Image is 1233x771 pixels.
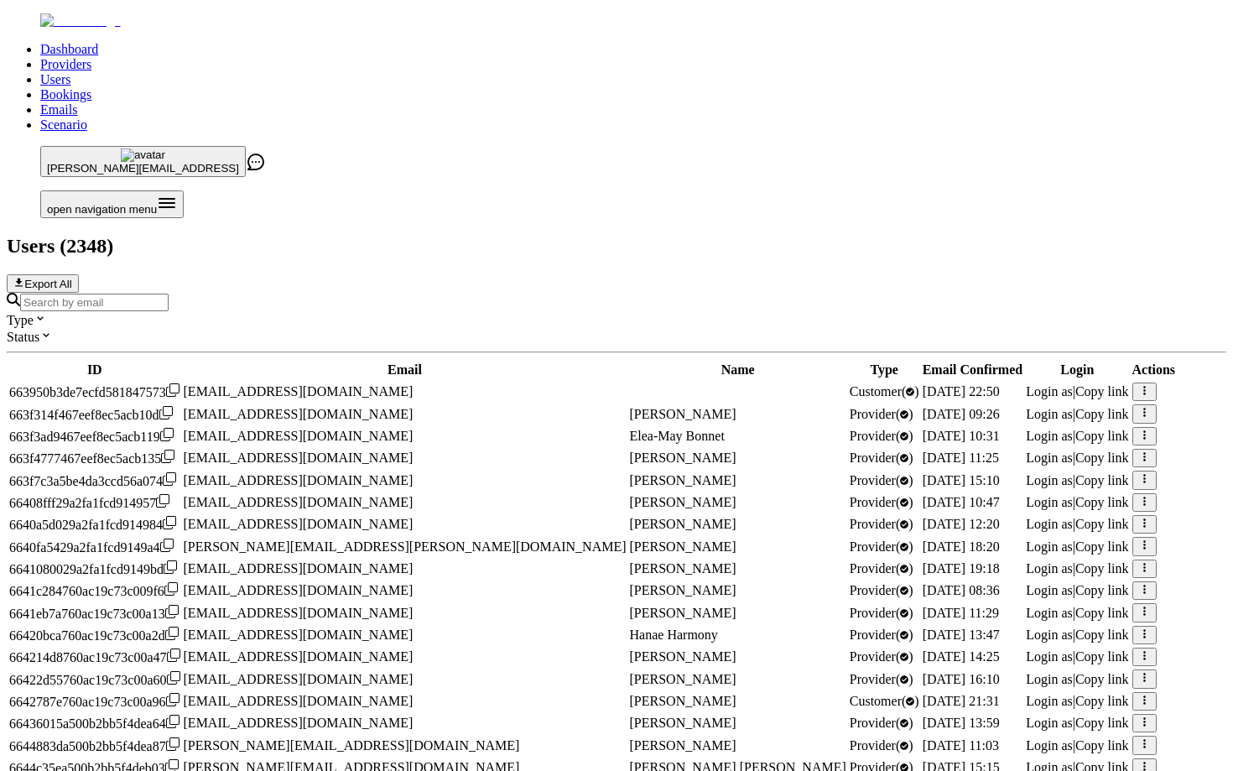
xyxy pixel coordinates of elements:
span: [DATE] 12:20 [923,517,1000,531]
span: [DATE] 13:59 [923,716,1000,730]
span: [PERSON_NAME] [630,407,736,421]
span: Copy link [1075,561,1129,576]
button: avatar[PERSON_NAME][EMAIL_ADDRESS] [40,146,246,177]
span: [EMAIL_ADDRESS][DOMAIN_NAME] [184,495,414,509]
div: Type [7,311,1226,328]
span: [PERSON_NAME][EMAIL_ADDRESS][DOMAIN_NAME] [184,738,520,753]
span: [DATE] 09:26 [923,407,1000,421]
span: Copy link [1075,539,1129,554]
button: Open menu [40,190,184,218]
span: [DATE] 11:25 [923,451,999,465]
span: [EMAIL_ADDRESS][DOMAIN_NAME] [184,407,414,421]
div: | [1026,694,1128,709]
th: Name [629,362,847,378]
span: [PERSON_NAME][EMAIL_ADDRESS] [47,162,239,175]
span: validated [850,561,913,576]
input: Search by email [20,294,169,311]
span: Login as [1026,517,1073,531]
div: Click to copy [9,428,180,445]
span: [PERSON_NAME] [630,672,736,686]
span: [EMAIL_ADDRESS][DOMAIN_NAME] [184,628,414,642]
span: Copy link [1075,451,1129,465]
span: open navigation menu [47,203,157,216]
span: [DATE] 18:20 [923,539,1000,554]
div: Click to copy [9,406,180,423]
span: [DATE] 15:10 [923,473,1000,487]
span: [DATE] 21:31 [923,694,1000,708]
div: | [1026,495,1128,510]
span: validated [850,738,913,753]
div: | [1026,606,1128,621]
div: | [1026,539,1128,555]
span: validated [850,407,913,421]
th: Type [849,362,920,378]
span: Copy link [1075,606,1129,620]
span: Login as [1026,738,1073,753]
div: | [1026,561,1128,576]
span: [EMAIL_ADDRESS][DOMAIN_NAME] [184,473,414,487]
span: Copy link [1075,495,1129,509]
span: [DATE] 11:03 [923,738,999,753]
span: [EMAIL_ADDRESS][DOMAIN_NAME] [184,606,414,620]
span: Copy link [1075,716,1129,730]
div: | [1026,429,1128,444]
img: avatar [121,148,165,162]
span: [EMAIL_ADDRESS][DOMAIN_NAME] [184,451,414,465]
span: Login as [1026,561,1073,576]
span: Login as [1026,539,1073,554]
span: [EMAIL_ADDRESS][DOMAIN_NAME] [184,429,414,443]
span: Copy link [1075,583,1129,597]
div: Click to copy [9,737,180,754]
div: Click to copy [9,582,180,599]
span: validated [850,429,913,443]
h2: Users ( 2348 ) [7,235,1226,258]
div: | [1026,649,1128,664]
span: [PERSON_NAME] [630,473,736,487]
span: Hanae Harmony [630,628,718,642]
th: Email [183,362,627,378]
span: [PERSON_NAME] [630,451,736,465]
span: [DATE] 16:10 [923,672,1000,686]
span: [PERSON_NAME] [630,716,736,730]
span: Login as [1026,407,1073,421]
button: Export All [7,274,79,293]
span: [EMAIL_ADDRESS][DOMAIN_NAME] [184,694,414,708]
span: Login as [1026,606,1073,620]
span: [PERSON_NAME] [630,606,736,620]
span: validated [850,451,913,465]
a: Bookings [40,87,91,102]
span: Login as [1026,649,1073,664]
span: validated [850,716,913,730]
div: Click to copy [9,627,180,643]
div: Click to copy [9,516,180,533]
span: validated [850,495,913,509]
span: [PERSON_NAME] [630,539,736,554]
span: [PERSON_NAME] [630,738,736,753]
span: Copy link [1075,649,1129,664]
div: | [1026,473,1128,488]
a: Users [40,72,70,86]
span: Copy link [1075,738,1129,753]
div: Click to copy [9,383,180,400]
div: | [1026,517,1128,532]
span: validated [850,384,919,399]
div: Click to copy [9,693,180,710]
span: validated [850,583,913,597]
div: Click to copy [9,605,180,622]
span: [EMAIL_ADDRESS][DOMAIN_NAME] [184,384,414,399]
span: [DATE] 10:31 [923,429,1000,443]
span: Login as [1026,628,1073,642]
span: validated [850,628,913,642]
span: validated [850,694,919,708]
span: [PERSON_NAME][EMAIL_ADDRESS][PERSON_NAME][DOMAIN_NAME] [184,539,627,554]
span: validated [850,606,913,620]
span: [EMAIL_ADDRESS][DOMAIN_NAME] [184,517,414,531]
div: | [1026,583,1128,598]
div: | [1026,738,1128,753]
span: validated [850,539,913,554]
a: Emails [40,102,77,117]
span: [DATE] 19:18 [923,561,1000,576]
span: Copy link [1075,517,1129,531]
span: Login as [1026,429,1073,443]
span: Copy link [1075,628,1129,642]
